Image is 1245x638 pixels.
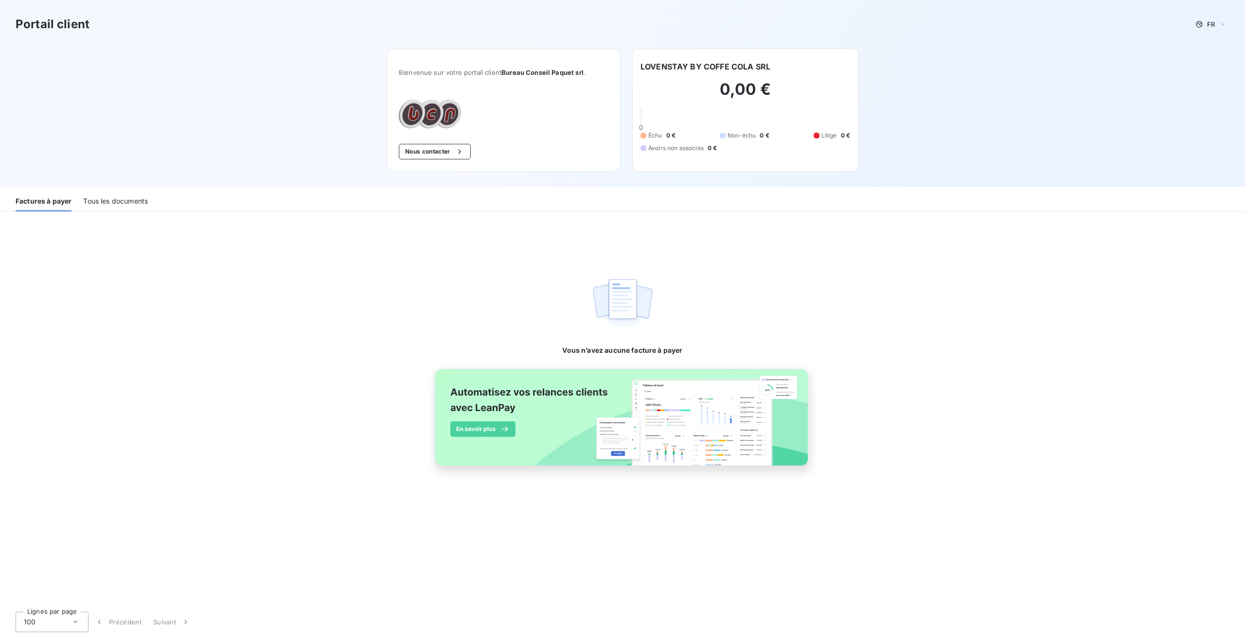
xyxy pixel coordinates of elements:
span: 0 [639,123,643,131]
span: Échu [648,131,662,140]
span: Bienvenue sur votre portail client . [399,69,608,76]
span: 100 [24,617,36,627]
button: Précédent [89,612,147,632]
img: empty state [591,274,654,334]
div: Factures à payer [16,191,71,211]
span: FR [1207,20,1215,28]
h6: LOVENSTAY BY COFFE COLA SRL [640,61,770,72]
span: Non-échu [728,131,756,140]
span: 0 € [708,144,717,153]
span: 0 € [841,131,850,140]
span: Bureau Conseil Paquet srl [501,69,584,76]
span: Vous n’avez aucune facture à payer [562,345,682,355]
button: Nous contacter [399,144,471,159]
h3: Portail client [16,16,89,33]
span: 0 € [666,131,676,140]
img: banner [426,363,819,483]
span: Avoirs non associés [648,144,704,153]
h2: 0,00 € [640,80,850,109]
img: Company logo [399,100,461,128]
span: 0 € [760,131,769,140]
button: Suivant [147,612,196,632]
span: Litige [821,131,837,140]
div: Tous les documents [83,191,148,211]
